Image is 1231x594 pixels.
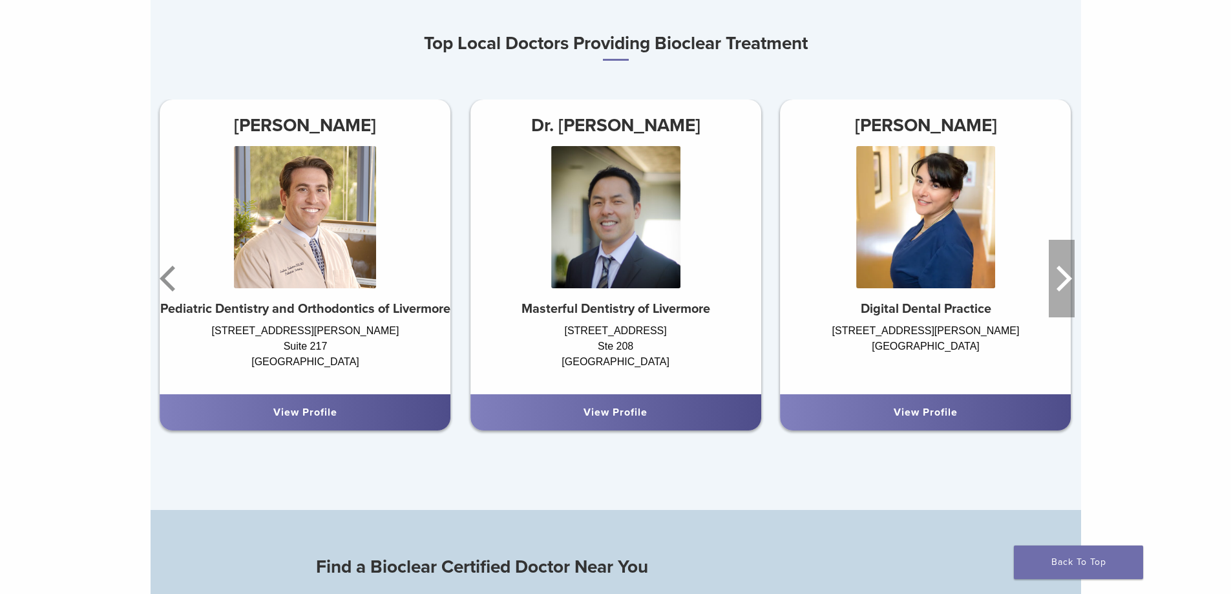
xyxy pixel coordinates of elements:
img: Dr. Maryam Tabor [856,146,995,288]
img: Dr. John Chan [551,146,680,288]
a: Back To Top [1014,546,1143,579]
h3: Find a Bioclear Certified Doctor Near You [316,551,916,582]
h3: [PERSON_NAME] [781,110,1071,141]
h3: [PERSON_NAME] [160,110,450,141]
a: View Profile [584,406,647,419]
div: [STREET_ADDRESS] Ste 208 [GEOGRAPHIC_DATA] [470,323,761,381]
strong: Digital Dental Practice [861,301,991,317]
strong: Masterful Dentistry of Livermore [521,301,710,317]
button: Previous [157,240,183,317]
button: Next [1049,240,1075,317]
div: [STREET_ADDRESS][PERSON_NAME] Suite 217 [GEOGRAPHIC_DATA] [160,323,450,381]
img: Dr. Joshua Solomon [234,146,376,288]
a: View Profile [273,406,337,419]
h3: Top Local Doctors Providing Bioclear Treatment [151,28,1081,61]
h3: Dr. [PERSON_NAME] [470,110,761,141]
strong: Pediatric Dentistry and Orthodontics of Livermore [160,301,450,317]
div: [STREET_ADDRESS][PERSON_NAME] [GEOGRAPHIC_DATA] [781,323,1071,381]
a: View Profile [894,406,958,419]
